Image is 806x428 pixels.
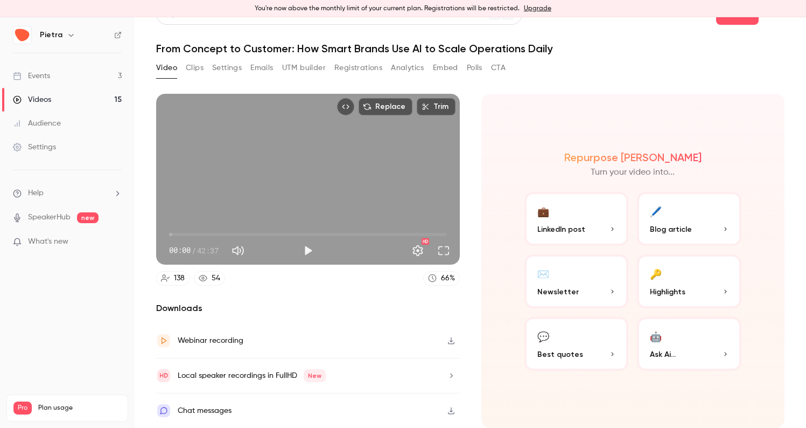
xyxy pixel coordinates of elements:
[524,192,629,246] button: 💼LinkedIn post
[441,273,455,284] div: 66 %
[433,240,454,261] button: Full screen
[77,212,99,223] span: new
[13,188,122,199] li: help-dropdown-opener
[359,98,412,115] button: Replace
[524,4,551,13] a: Upgrade
[227,240,249,261] button: Mute
[212,59,242,77] button: Settings
[650,328,662,344] div: 🤖
[40,30,62,40] h6: Pietra
[422,238,429,245] div: HD
[524,317,629,371] button: 💬Best quotes
[156,59,177,77] button: Video
[156,302,460,315] h2: Downloads
[13,26,31,44] img: Pietra
[156,271,190,286] a: 138
[13,142,56,153] div: Settings
[194,271,225,286] a: 54
[169,245,219,256] div: 00:00
[337,98,354,115] button: Embed video
[650,286,685,298] span: Highlights
[537,203,549,219] div: 💼
[423,271,460,286] a: 66%
[169,245,191,256] span: 00:00
[537,224,585,235] span: LinkedIn post
[417,98,455,115] button: Trim
[433,59,458,77] button: Embed
[564,151,702,164] h2: Repurpose [PERSON_NAME]
[537,286,579,298] span: Newsletter
[13,71,50,81] div: Events
[156,42,784,55] h1: From Concept to Customer: How Smart Brands Use AI to Scale Operations Daily
[13,94,51,105] div: Videos
[637,317,741,371] button: 🤖Ask Ai...
[491,59,506,77] button: CTA
[178,404,232,417] div: Chat messages
[467,59,482,77] button: Polls
[591,166,675,179] p: Turn your video into...
[537,265,549,282] div: ✉️
[250,59,273,77] button: Emails
[637,254,741,308] button: 🔑Highlights
[537,328,549,344] div: 💬
[13,402,32,415] span: Pro
[178,334,243,347] div: Webinar recording
[282,59,326,77] button: UTM builder
[13,118,61,129] div: Audience
[304,369,326,382] span: New
[109,237,122,247] iframe: Noticeable Trigger
[650,224,692,235] span: Blog article
[334,59,382,77] button: Registrations
[650,349,676,360] span: Ask Ai...
[28,188,44,199] span: Help
[407,240,429,261] button: Settings
[650,203,662,219] div: 🖊️
[178,369,326,382] div: Local speaker recordings in FullHD
[28,236,68,247] span: What's new
[197,245,219,256] span: 42:37
[174,273,185,284] div: 138
[212,273,220,284] div: 54
[391,59,424,77] button: Analytics
[650,265,662,282] div: 🔑
[28,212,71,223] a: SpeakerHub
[38,404,121,412] span: Plan usage
[637,192,741,246] button: 🖊️Blog article
[192,245,196,256] span: /
[186,59,204,77] button: Clips
[524,254,629,308] button: ✉️Newsletter
[537,349,583,360] span: Best quotes
[297,240,319,261] button: Play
